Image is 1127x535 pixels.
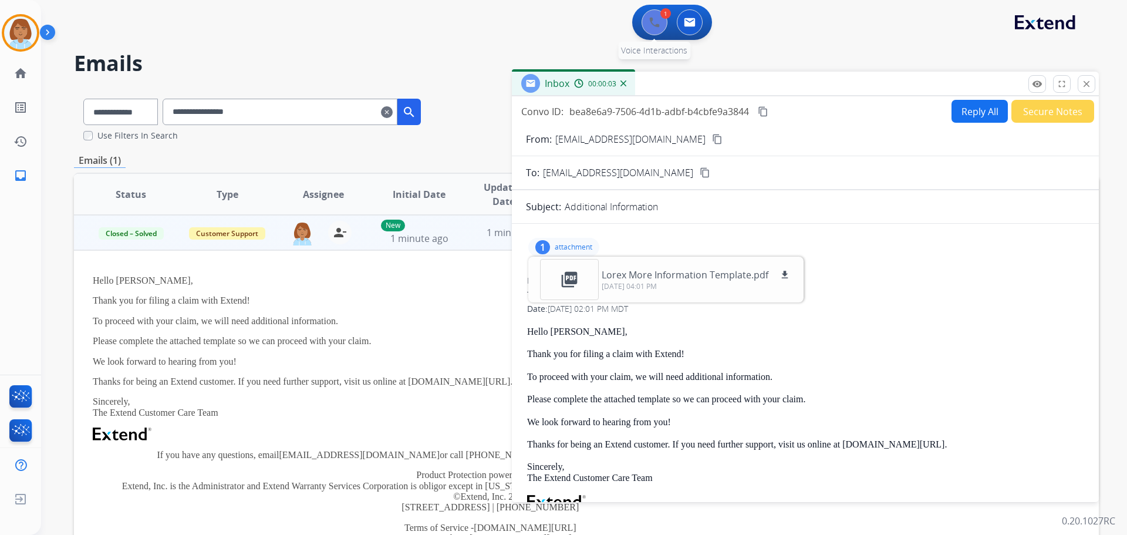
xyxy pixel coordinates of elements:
div: Date: [527,303,1084,315]
p: Thank you for filing a claim with Extend! [93,295,888,306]
p: We look forward to hearing from you! [527,417,1084,428]
mat-icon: search [402,105,416,119]
span: Initial Date [393,187,446,201]
div: From: [527,275,1084,287]
mat-icon: content_copy [712,134,723,144]
p: Emails (1) [74,153,126,168]
mat-icon: person_remove [333,226,347,240]
p: Hello [PERSON_NAME], [93,275,888,286]
span: 1 minute ago [390,232,448,245]
p: Product Protection powered by Extend. Extend, Inc. is the Administrator and Extend Warranty Servi... [93,470,888,513]
span: Assignee [303,187,344,201]
mat-icon: content_copy [700,167,710,178]
p: We look forward to hearing from you! [93,356,888,367]
div: 1 [535,240,550,254]
span: Type [217,187,238,201]
p: Convo ID: [521,105,563,119]
img: Extend Logo [93,428,151,440]
mat-icon: remove_red_eye [1032,79,1042,89]
p: [EMAIL_ADDRESS][DOMAIN_NAME] [555,132,706,146]
span: bea8e6a9-7506-4d1b-adbf-b4cbfe9a3844 [569,105,749,118]
mat-icon: download [780,270,790,280]
a: [DOMAIN_NAME][URL] [474,523,576,533]
mat-icon: content_copy [758,106,768,117]
h2: Emails [74,52,1099,75]
img: agent-avatar [291,221,314,245]
p: From: [526,132,552,146]
p: To proceed with your claim, we will need additional information. [93,316,888,327]
span: Status [116,187,146,201]
p: Subject: [526,200,561,214]
img: Extend Logo [527,495,586,508]
p: To proceed with your claim, we will need additional information. [527,372,1084,382]
p: [DATE] 04:01 PM [602,282,792,291]
div: 1 [660,8,671,19]
span: 1 minute ago [487,226,545,239]
p: Please complete the attached template so we can proceed with your claim. [93,336,888,346]
button: Secure Notes [1011,100,1094,123]
span: Voice Interactions [621,45,687,56]
p: To: [526,166,539,180]
span: [EMAIL_ADDRESS][DOMAIN_NAME] [543,166,693,180]
p: Sincerely, The Extend Customer Care Team [93,396,888,418]
mat-icon: picture_as_pdf [560,270,579,289]
mat-icon: home [14,66,28,80]
button: Reply All [951,100,1008,123]
p: If you have any questions, email or call [PHONE_NUMBER] [DATE]-[DATE], 9am-8pm EST and [DATE] & [... [93,450,888,460]
mat-icon: inbox [14,169,28,183]
span: 00:00:03 [588,79,616,89]
p: Thanks for being an Extend customer. If you need further support, visit us online at [DOMAIN_NAME... [93,376,888,387]
span: Updated Date [477,180,531,208]
p: attachment [555,243,592,252]
p: New [381,220,405,231]
img: avatar [4,16,37,49]
span: [DATE] 02:01 PM MDT [548,303,628,314]
mat-icon: history [14,134,28,149]
mat-icon: fullscreen [1057,79,1067,89]
p: Thank you for filing a claim with Extend! [527,349,1084,359]
p: Lorex More Information Template.pdf [602,268,768,282]
mat-icon: close [1081,79,1092,89]
span: Inbox [545,77,569,90]
p: Please complete the attached template so we can proceed with your claim. [527,394,1084,405]
a: [EMAIL_ADDRESS][DOMAIN_NAME] [279,450,440,460]
mat-icon: clear [381,105,393,119]
mat-icon: list_alt [14,100,28,115]
span: Closed – Solved [99,227,164,240]
div: To: [527,289,1084,301]
p: 0.20.1027RC [1062,514,1115,528]
p: Sincerely, The Extend Customer Care Team [527,462,1084,483]
p: Hello [PERSON_NAME], [527,327,1084,337]
p: Additional Information [565,200,658,214]
span: Customer Support [189,227,265,240]
p: Thanks for being an Extend customer. If you need further support, visit us online at [DOMAIN_NAME... [527,439,1084,450]
label: Use Filters In Search [97,130,178,142]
